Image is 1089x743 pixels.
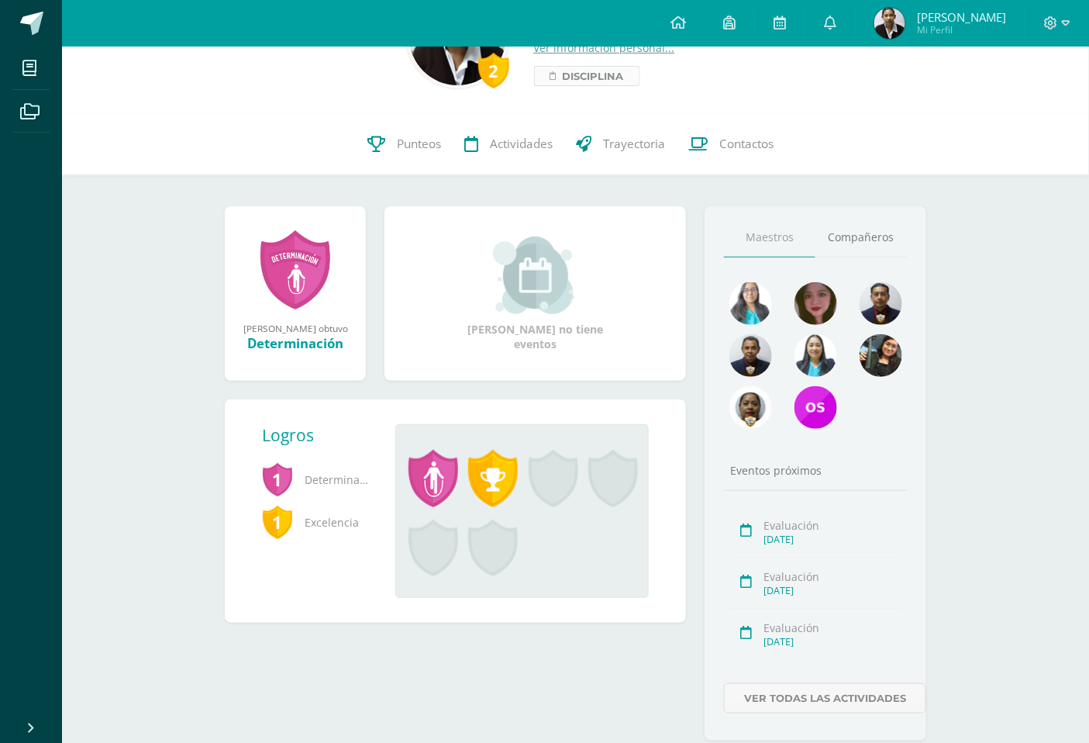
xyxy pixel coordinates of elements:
div: Logros [262,424,383,446]
a: Ver información personal... [534,40,675,55]
span: Actividades [491,136,553,152]
img: 82d5c3eb7b9d0c31916ac3afdee87cd3.png [729,334,772,377]
img: 76e40354e9c498dffe855eee51dfc475.png [860,282,902,325]
span: [PERSON_NAME] [917,9,1006,25]
div: Evaluación [763,518,902,533]
div: [DATE] [763,533,902,546]
div: [DATE] [763,635,902,648]
img: ce48fdecffa589a24be67930df168508.png [729,282,772,325]
img: 775caf7197dc2b63b976a94a710c5fee.png [794,282,837,325]
span: 1 [262,504,293,540]
div: 2 [478,53,509,88]
a: Disciplina [534,66,640,86]
a: Maestros [724,218,815,257]
img: 9fe0fd17307f8b952d7b109f04598178.png [794,334,837,377]
div: [PERSON_NAME] no tiene eventos [458,237,613,351]
span: Punteos [398,136,442,152]
span: Excelencia [262,501,370,544]
img: 39d12c75fc7c08c1d8db18f8fb38dc3f.png [729,386,772,429]
span: Trayectoria [604,136,666,152]
a: Compañeros [815,218,907,257]
span: Contactos [720,136,774,152]
span: 1 [262,461,293,497]
img: 73802ff053b96be4d416064cb46eb66b.png [860,334,902,377]
span: Mi Perfil [917,23,1006,36]
a: Ver todas las actividades [724,683,926,714]
a: Trayectoria [565,113,677,175]
a: Contactos [677,113,786,175]
div: Evaluación [763,569,902,584]
a: Actividades [453,113,565,175]
a: Punteos [357,113,453,175]
img: event_small.png [493,237,577,314]
div: Determinación [240,334,350,352]
div: Eventos próximos [724,463,907,478]
div: [PERSON_NAME] obtuvo [240,322,350,334]
div: Evaluación [763,620,902,635]
img: dbd96a2ba9ea15004af00e78bfbe6cb0.png [874,8,905,39]
span: Disciplina [563,67,624,85]
div: [DATE] [763,584,902,597]
img: 6feca0e4b445fec6a7380f1531de80f0.png [794,386,837,429]
span: Determinación [262,458,370,501]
